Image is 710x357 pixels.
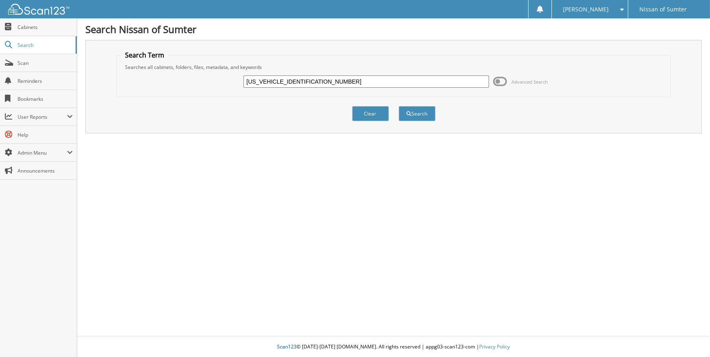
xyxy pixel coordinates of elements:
a: Privacy Policy [480,343,510,350]
div: © [DATE]-[DATE] [DOMAIN_NAME]. All rights reserved | appg03-scan123-com | [77,337,710,357]
span: Scan [18,60,73,67]
img: scan123-logo-white.svg [8,4,69,15]
span: Admin Menu [18,149,67,156]
span: Help [18,131,73,138]
button: Clear [352,106,389,121]
span: Cabinets [18,24,73,31]
span: User Reports [18,113,67,120]
span: Reminders [18,78,73,84]
span: Scan123 [277,343,297,350]
h1: Search Nissan of Sumter [85,22,702,36]
button: Search [399,106,435,121]
span: Announcements [18,167,73,174]
div: Searches all cabinets, folders, files, metadata, and keywords [121,64,666,71]
legend: Search Term [121,51,168,60]
span: Nissan of Sumter [639,7,687,12]
span: Search [18,42,71,49]
span: Advanced Search [511,79,548,85]
iframe: Chat Widget [669,318,710,357]
span: Bookmarks [18,95,73,102]
span: [PERSON_NAME] [563,7,609,12]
